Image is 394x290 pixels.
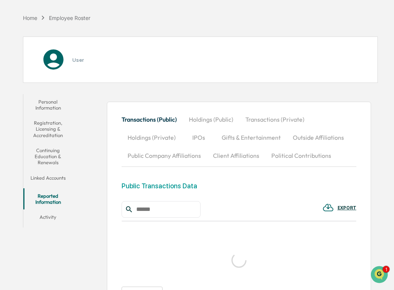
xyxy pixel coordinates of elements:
[117,82,137,91] button: See all
[207,147,265,165] button: Client Affiliations
[16,58,29,71] img: 8933085812038_c878075ebb4cc5468115_72.jpg
[23,209,73,227] button: Activity
[8,16,137,28] p: How can we help?
[49,15,90,21] div: Employee Roster
[5,165,50,179] a: 🔎Data Lookup
[122,147,207,165] button: Public Company Affiliations
[183,110,239,128] button: Holdings (Public)
[34,58,123,65] div: Start new chat
[23,115,73,143] button: Registration, Licensing & Accreditation
[23,123,61,129] span: [PERSON_NAME]
[287,128,350,147] button: Outside Affiliations
[8,58,21,71] img: 1746055101610-c473b297-6a78-478c-a979-82029cc54cd1
[15,103,21,109] img: 1746055101610-c473b297-6a78-478c-a979-82029cc54cd1
[182,128,216,147] button: IPOs
[23,170,73,188] button: Linked Accounts
[5,151,52,165] a: 🖐️Preclearance
[23,188,73,210] button: Reported Information
[62,154,93,162] span: Attestations
[8,95,20,107] img: Mark Michael Astarita
[370,265,390,285] iframe: Open customer support
[265,147,337,165] button: Political Contributions
[122,110,356,165] div: secondary tabs example
[323,202,334,213] img: EXPORT
[8,155,14,161] div: 🖐️
[23,94,73,228] div: secondary tabs example
[15,168,47,176] span: Data Lookup
[122,182,197,190] div: Public Transactions Data
[62,123,65,129] span: •
[128,60,137,69] button: Start new chat
[122,128,182,147] button: Holdings (Private)
[75,187,91,192] span: Pylon
[23,94,73,116] button: Personal Information
[55,155,61,161] div: 🗄️
[23,143,73,170] button: Continuing Education & Renewals
[8,116,20,128] img: Cece Ferraez
[23,102,61,108] span: [PERSON_NAME]
[239,110,310,128] button: Transactions (Private)
[8,84,50,90] div: Past conversations
[67,123,82,129] span: [DATE]
[338,205,356,211] div: EXPORT
[216,128,287,147] button: Gifts & Entertainment
[67,102,82,108] span: [DATE]
[34,65,103,71] div: We're available if you need us!
[23,15,37,21] div: Home
[122,110,183,128] button: Transactions (Public)
[8,169,14,175] div: 🔎
[72,57,84,63] h3: User
[53,186,91,192] a: Powered byPylon
[15,154,49,162] span: Preclearance
[62,102,65,108] span: •
[52,151,96,165] a: 🗄️Attestations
